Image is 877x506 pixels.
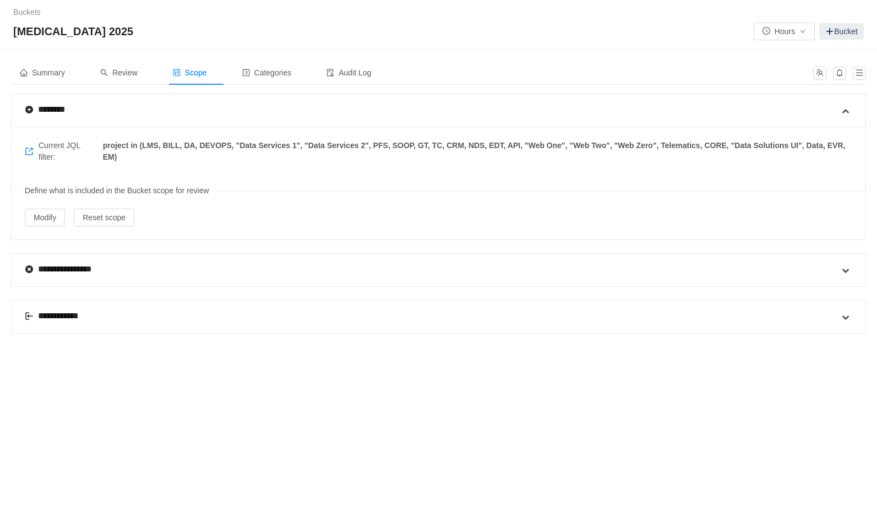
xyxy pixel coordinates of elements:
[13,8,41,17] a: Buckets
[173,69,181,77] i: icon: control
[100,68,138,77] span: Review
[20,69,28,77] i: icon: home
[326,69,334,77] i: icon: audit
[25,140,852,163] span: Current JQL filter:
[20,68,65,77] span: Summary
[20,181,214,201] span: Define what is included in the Bucket scope for review
[13,23,140,40] span: [MEDICAL_DATA] 2025
[853,67,866,80] button: icon: menu
[173,68,207,77] span: Scope
[242,68,292,77] span: Categories
[833,67,846,80] button: icon: bell
[326,68,371,77] span: Audit Log
[74,209,134,226] button: Reset scope
[813,67,826,80] button: icon: team
[754,23,815,40] button: icon: clock-circleHoursicon: down
[103,140,852,163] span: project in (LMS, BILL, DA, DEVOPS, "Data Services 1", "Data Services 2", PFS, SOOP, GT, TC, CRM, ...
[819,23,864,40] a: Bucket
[100,69,108,77] i: icon: search
[242,69,250,77] i: icon: profile
[25,209,65,226] button: Modify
